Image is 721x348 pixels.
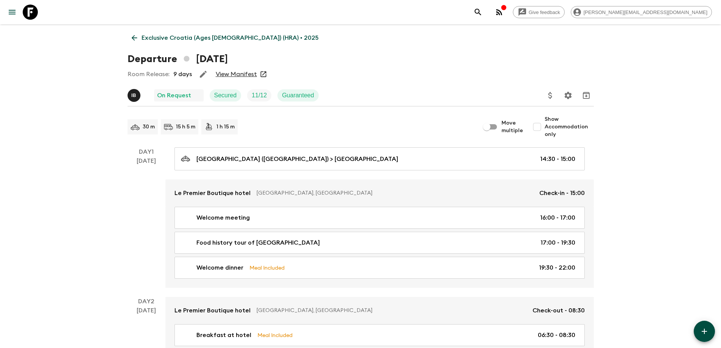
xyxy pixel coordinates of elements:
[174,257,585,279] a: Welcome dinnerMeal Included19:30 - 22:00
[540,154,575,164] p: 14:30 - 15:00
[214,91,237,100] p: Secured
[157,91,191,100] p: On Request
[210,89,241,101] div: Secured
[174,207,585,229] a: Welcome meeting16:00 - 17:00
[539,189,585,198] p: Check-in - 15:00
[128,70,170,79] p: Room Release:
[538,331,575,340] p: 06:30 - 08:30
[176,123,195,131] p: 15 h 5 m
[539,263,575,272] p: 19:30 - 22:00
[174,147,585,170] a: [GEOGRAPHIC_DATA] ([GEOGRAPHIC_DATA]) > [GEOGRAPHIC_DATA]14:30 - 15:00
[249,264,285,272] p: Meal Included
[196,238,320,247] p: Food history tour of [GEOGRAPHIC_DATA]
[257,189,533,197] p: [GEOGRAPHIC_DATA], [GEOGRAPHIC_DATA]
[216,123,235,131] p: 1 h 15 m
[579,88,594,103] button: Archive (Completed, Cancelled or Unsynced Departures only)
[540,238,575,247] p: 17:00 - 19:30
[196,154,398,164] p: [GEOGRAPHIC_DATA] ([GEOGRAPHIC_DATA]) > [GEOGRAPHIC_DATA]
[165,297,594,324] a: Le Premier Boutique hotel[GEOGRAPHIC_DATA], [GEOGRAPHIC_DATA]Check-out - 08:30
[257,331,293,339] p: Meal Included
[282,91,314,100] p: Guaranteed
[533,306,585,315] p: Check-out - 08:30
[545,115,594,138] span: Show Accommodation only
[196,263,243,272] p: Welcome dinner
[196,331,251,340] p: Breakfast at hotel
[579,9,712,15] span: [PERSON_NAME][EMAIL_ADDRESS][DOMAIN_NAME]
[137,156,156,288] div: [DATE]
[196,213,250,222] p: Welcome meeting
[470,5,486,20] button: search adventures
[143,123,155,131] p: 30 m
[247,89,271,101] div: Trip Fill
[128,30,323,45] a: Exclusive Croatia (Ages [DEMOGRAPHIC_DATA]) (HRA) • 2025
[540,213,575,222] p: 16:00 - 17:00
[165,179,594,207] a: Le Premier Boutique hotel[GEOGRAPHIC_DATA], [GEOGRAPHIC_DATA]Check-in - 15:00
[142,33,319,42] p: Exclusive Croatia (Ages [DEMOGRAPHIC_DATA]) (HRA) • 2025
[501,119,523,134] span: Move multiple
[513,6,565,18] a: Give feedback
[257,307,526,314] p: [GEOGRAPHIC_DATA], [GEOGRAPHIC_DATA]
[561,88,576,103] button: Settings
[525,9,564,15] span: Give feedback
[252,91,267,100] p: 11 / 12
[174,232,585,254] a: Food history tour of [GEOGRAPHIC_DATA]17:00 - 19:30
[5,5,20,20] button: menu
[128,89,142,102] button: IB
[128,147,165,156] p: Day 1
[128,297,165,306] p: Day 2
[571,6,712,18] div: [PERSON_NAME][EMAIL_ADDRESS][DOMAIN_NAME]
[216,70,257,78] a: View Manifest
[128,91,142,97] span: Ivica Burić
[174,189,251,198] p: Le Premier Boutique hotel
[543,88,558,103] button: Update Price, Early Bird Discount and Costs
[131,92,136,98] p: I B
[173,70,192,79] p: 9 days
[174,306,251,315] p: Le Premier Boutique hotel
[174,324,585,346] a: Breakfast at hotelMeal Included06:30 - 08:30
[128,51,228,67] h1: Departure [DATE]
